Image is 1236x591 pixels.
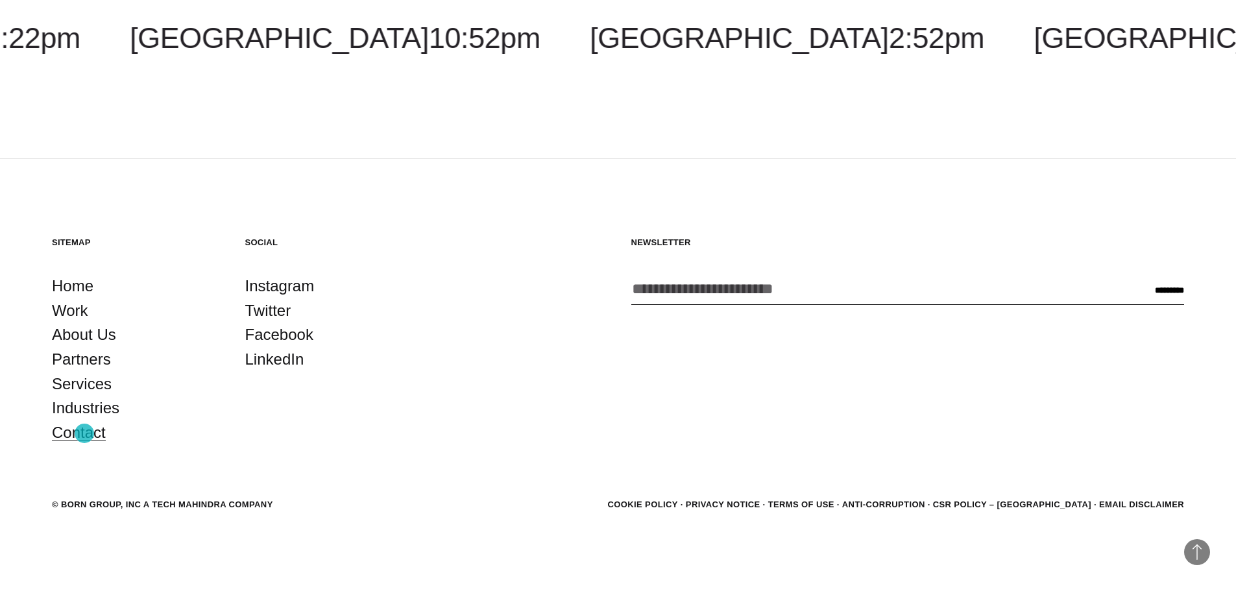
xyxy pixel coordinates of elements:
[52,347,111,372] a: Partners
[245,274,315,298] a: Instagram
[130,21,540,54] a: [GEOGRAPHIC_DATA]10:52pm
[590,21,984,54] a: [GEOGRAPHIC_DATA]2:52pm
[245,347,304,372] a: LinkedIn
[52,420,106,445] a: Contact
[889,21,984,54] span: 2:52pm
[245,237,413,248] h5: Social
[52,298,88,323] a: Work
[52,372,112,396] a: Services
[245,322,313,347] a: Facebook
[52,237,219,248] h5: Sitemap
[1099,500,1184,509] a: Email Disclaimer
[607,500,677,509] a: Cookie Policy
[631,237,1185,248] h5: Newsletter
[52,396,119,420] a: Industries
[52,322,116,347] a: About Us
[429,21,540,54] span: 10:52pm
[245,298,291,323] a: Twitter
[686,500,760,509] a: Privacy Notice
[52,498,273,511] div: © BORN GROUP, INC A Tech Mahindra Company
[842,500,925,509] a: Anti-Corruption
[768,500,834,509] a: Terms of Use
[52,274,93,298] a: Home
[1184,539,1210,565] button: Back to Top
[933,500,1091,509] a: CSR POLICY – [GEOGRAPHIC_DATA]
